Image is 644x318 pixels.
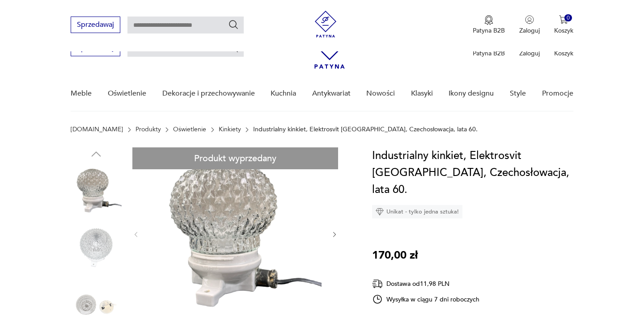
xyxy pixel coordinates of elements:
[525,15,534,24] img: Ikonka użytkownika
[554,26,573,35] p: Koszyk
[554,15,573,35] button: 0Koszyk
[510,76,526,111] a: Style
[71,126,123,133] a: [DOMAIN_NAME]
[219,126,241,133] a: Kinkiety
[228,19,239,30] button: Szukaj
[372,247,418,264] p: 170,00 zł
[253,126,478,133] p: Industrialny kinkiet, Elektrosvit [GEOGRAPHIC_DATA], Czechosłowacja, lata 60.
[473,15,505,35] button: Patyna B2B
[132,147,338,169] div: Produkt wyprzedany
[108,76,146,111] a: Oświetlenie
[473,15,505,35] a: Ikona medaluPatyna B2B
[559,15,568,24] img: Ikona koszyka
[162,76,255,111] a: Dekoracje i przechowywanie
[484,15,493,25] img: Ikona medalu
[372,205,462,218] div: Unikat - tylko jedna sztuka!
[519,49,540,58] p: Zaloguj
[449,76,494,111] a: Ikony designu
[519,26,540,35] p: Zaloguj
[71,22,120,29] a: Sprzedawaj
[519,15,540,35] button: Zaloguj
[372,278,383,289] img: Ikona dostawy
[71,46,120,52] a: Sprzedawaj
[312,11,339,38] img: Patyna - sklep z meblami i dekoracjami vintage
[473,49,505,58] p: Patyna B2B
[564,14,572,22] div: 0
[554,49,573,58] p: Koszyk
[173,126,206,133] a: Oświetlenie
[366,76,395,111] a: Nowości
[71,222,122,273] img: Zdjęcie produktu Industrialny kinkiet, Elektrosvit Nové Zámky, Czechosłowacja, lata 60.
[542,76,573,111] a: Promocje
[136,126,161,133] a: Produkty
[411,76,433,111] a: Klasyki
[271,76,296,111] a: Kuchnia
[376,208,384,216] img: Ikona diamentu
[372,147,573,198] h1: Industrialny kinkiet, Elektrosvit [GEOGRAPHIC_DATA], Czechosłowacja, lata 60.
[71,165,122,216] img: Zdjęcie produktu Industrialny kinkiet, Elektrosvit Nové Zámky, Czechosłowacja, lata 60.
[312,76,351,111] a: Antykwariat
[372,294,479,305] div: Wysyłka w ciągu 7 dni roboczych
[372,278,479,289] div: Dostawa od 11,98 PLN
[473,26,505,35] p: Patyna B2B
[71,17,120,33] button: Sprzedawaj
[71,76,92,111] a: Meble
